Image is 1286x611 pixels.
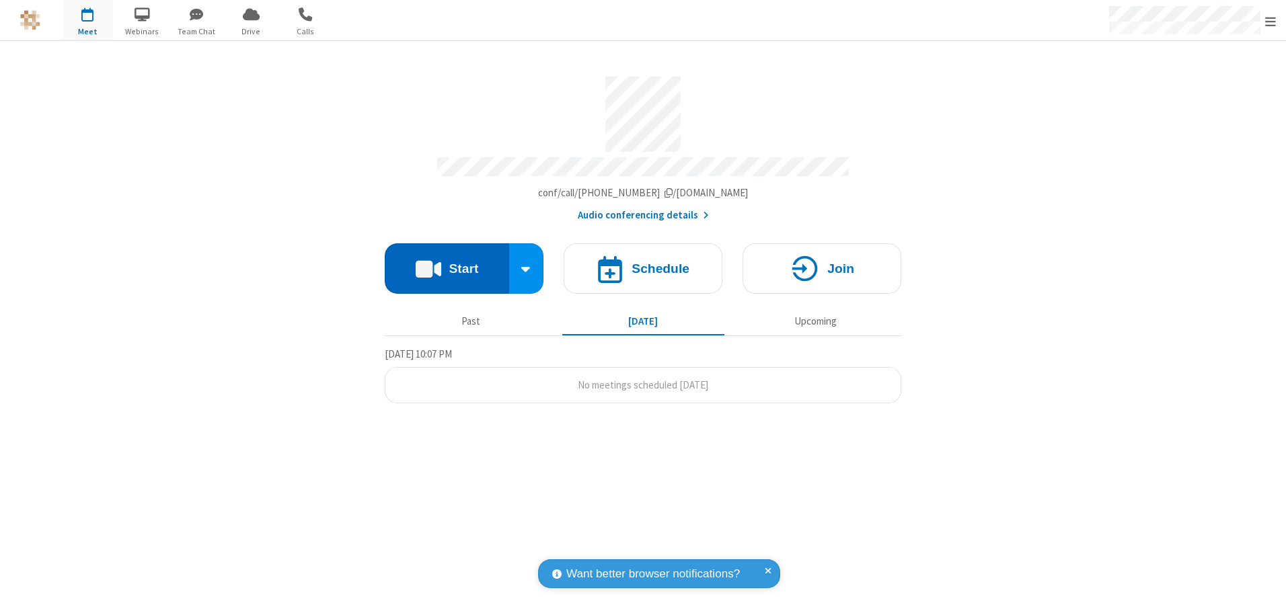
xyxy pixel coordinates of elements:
button: Copy my meeting room linkCopy my meeting room link [538,186,749,201]
button: Past [390,309,552,334]
span: Calls [280,26,331,38]
span: Want better browser notifications? [566,565,740,583]
section: Account details [385,67,901,223]
h4: Join [827,262,854,275]
span: Drive [226,26,276,38]
h4: Schedule [632,262,689,275]
span: [DATE] 10:07 PM [385,348,452,360]
span: Copy my meeting room link [538,186,749,199]
button: Upcoming [734,309,897,334]
button: Audio conferencing details [578,208,709,223]
button: Start [385,243,509,294]
img: QA Selenium DO NOT DELETE OR CHANGE [20,10,40,30]
button: Join [743,243,901,294]
span: Team Chat [172,26,222,38]
span: No meetings scheduled [DATE] [578,378,708,391]
span: Webinars [117,26,167,38]
button: [DATE] [562,309,724,334]
span: Meet [63,26,113,38]
section: Today's Meetings [385,346,901,404]
h4: Start [449,262,478,275]
button: Schedule [564,243,722,294]
div: Start conference options [509,243,544,294]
